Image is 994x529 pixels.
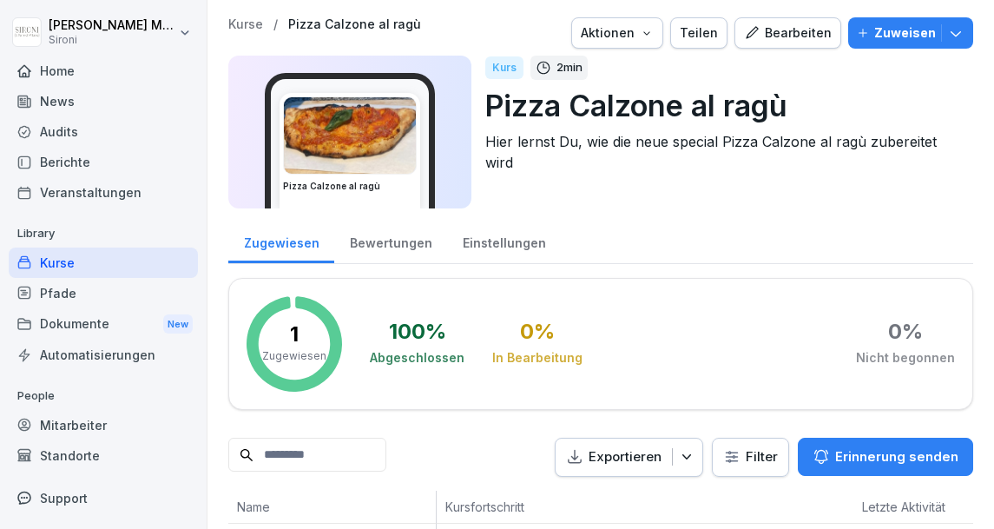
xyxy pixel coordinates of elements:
[9,382,198,410] p: People
[485,83,959,128] p: Pizza Calzone al ragù
[9,220,198,248] p: Library
[734,17,841,49] button: Bearbeiten
[848,17,973,49] button: Zuweisen
[798,438,973,476] button: Erinnerung senden
[485,131,959,173] p: Hier lernst Du, wie die neue special Pizza Calzone al ragù zubereitet wird
[334,219,447,263] a: Bewertungen
[9,86,198,116] a: News
[856,349,955,367] div: Nicht begonnen
[237,498,427,516] p: Name
[9,116,198,147] a: Audits
[680,23,718,43] div: Teilen
[370,349,464,367] div: Abgeschlossen
[9,278,198,308] a: Pfade
[571,17,663,49] button: Aktionen
[9,440,198,471] a: Standorte
[9,483,198,513] div: Support
[670,17,727,49] button: Teilen
[163,314,193,334] div: New
[262,348,326,364] p: Zugewiesen
[228,17,263,32] a: Kurse
[556,59,583,76] p: 2 min
[589,447,662,467] p: Exportieren
[389,321,446,342] div: 100 %
[492,349,583,367] div: In Bearbeitung
[284,97,416,174] img: m0qo8uyc3qeo2y8ewzx492oh.png
[520,321,555,342] div: 0 %
[9,340,198,370] a: Automatisierungen
[9,177,198,208] a: Veranstaltungen
[9,147,198,177] a: Berichte
[723,448,778,466] div: Filter
[835,447,958,466] p: Erinnerung senden
[49,18,175,33] p: [PERSON_NAME] Malec
[9,308,198,341] a: DokumenteNew
[888,321,923,342] div: 0 %
[288,17,421,32] a: Pizza Calzone al ragù
[9,248,198,278] a: Kurse
[9,308,198,341] div: Dokumente
[713,439,788,476] button: Filter
[744,23,832,43] div: Bearbeiten
[445,498,688,516] p: Kursfortschritt
[49,34,175,46] p: Sironi
[581,23,654,43] div: Aktionen
[485,56,523,79] div: Kurs
[9,410,198,440] a: Mitarbeiter
[555,438,703,477] button: Exportieren
[283,180,417,193] h3: Pizza Calzone al ragù
[447,219,561,263] a: Einstellungen
[273,17,278,32] p: /
[9,56,198,86] a: Home
[290,324,299,345] p: 1
[874,23,936,43] p: Zuweisen
[862,498,975,516] p: Letzte Aktivität
[228,219,334,263] a: Zugewiesen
